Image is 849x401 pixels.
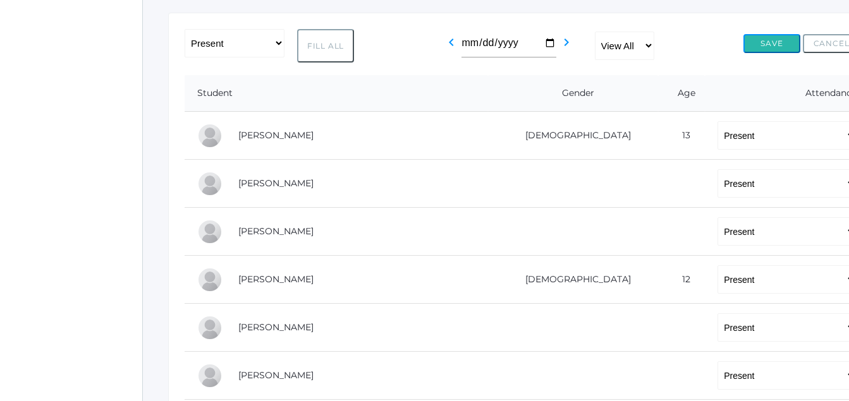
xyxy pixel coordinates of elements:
a: chevron_left [444,40,459,52]
div: Raelyn Hazen [197,363,223,388]
i: chevron_left [444,35,459,50]
i: chevron_right [559,35,574,50]
th: Gender [488,75,658,112]
div: Gabby Brozek [197,171,223,196]
a: [PERSON_NAME] [238,321,314,333]
th: Age [658,75,705,112]
a: [PERSON_NAME] [238,129,314,141]
th: Student [185,75,488,112]
a: chevron_right [559,40,574,52]
a: [PERSON_NAME] [238,273,314,285]
a: [PERSON_NAME] [238,177,314,189]
button: Save [743,34,800,53]
td: [DEMOGRAPHIC_DATA] [488,256,658,304]
button: Fill All [297,29,354,63]
a: [PERSON_NAME] [238,369,314,381]
td: 13 [658,112,705,160]
td: 12 [658,256,705,304]
div: Josey Baker [197,123,223,148]
div: Chase Farnes [197,267,223,292]
div: Eva Carr [197,219,223,244]
div: Rachel Hayton [197,315,223,340]
td: [DEMOGRAPHIC_DATA] [488,112,658,160]
a: [PERSON_NAME] [238,225,314,237]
